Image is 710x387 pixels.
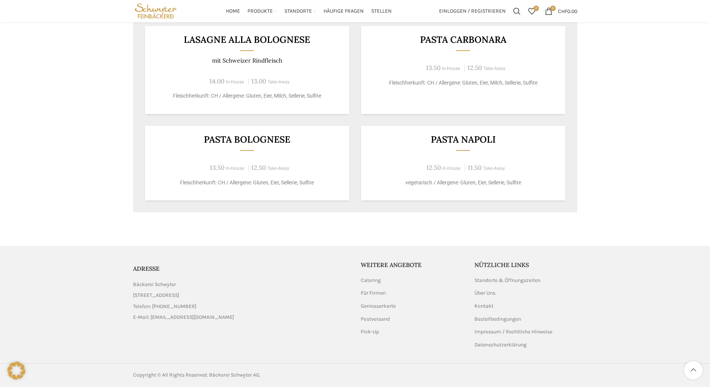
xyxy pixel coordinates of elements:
a: Stellen [371,4,392,19]
p: Fleischherkunft: CH / Allergene: Gluten, Eier, Milch, Sellerie, Sulfite [154,92,340,100]
span: CHF [558,8,567,14]
span: 12.50 [426,164,441,172]
div: Main navigation [182,4,435,19]
h3: Pasta Carbonara [370,35,556,44]
a: Produkte [247,4,277,19]
span: 0 [533,6,539,11]
span: 12.50 [251,164,266,172]
h3: Lasagne alla Bolognese [154,35,340,44]
p: Fleischherkunft: CH / Allergene: Gluten, Eier, Sellerie, Sulfite [154,179,340,187]
span: 11.50 [468,164,482,172]
a: Scroll to top button [684,361,703,380]
span: In-House [442,166,461,171]
span: Produkte [247,8,273,15]
a: Pick-Up [361,328,380,336]
h3: Pasta Napoli [370,135,556,144]
h3: Pasta Bolognese [154,135,340,144]
div: Copyright © All Rights Reserved. Bäckerei Schwyter AG. [133,371,351,379]
a: Suchen [509,4,524,19]
a: 0 [524,4,539,19]
span: Take-Away [483,66,505,71]
div: Meine Wunschliste [524,4,539,19]
a: Postversand [361,315,391,323]
a: Home [226,4,240,19]
span: Stellen [371,8,392,15]
p: vegetarisch / Allergene: Gluten, Eier, Sellerie, Sulfite [370,179,556,187]
a: List item link [133,302,350,311]
a: Kontakt [474,302,494,310]
span: Häufige Fragen [324,8,364,15]
a: Standorte & Öffnungszeiten [474,277,541,284]
span: Take-Away [267,166,289,171]
a: Geniesserkarte [361,302,397,310]
span: Take-Away [483,166,505,171]
a: Einloggen / Registrieren [435,4,509,19]
span: Einloggen / Registrieren [439,9,506,14]
h5: Weitere Angebote [361,261,464,269]
span: Take-Away [268,79,290,85]
p: Fleischherkunft: CH / Allergene: Gluten, Eier, Milch, Sellerie, Sulfite [370,79,556,87]
span: In-House [226,79,244,85]
a: Datenschutzerklärung [474,341,527,349]
span: In-House [442,66,460,71]
a: List item link [133,313,350,321]
a: Impressum / Rechtliche Hinweise [474,328,553,336]
span: 13.00 [251,77,266,85]
span: 13.50 [426,64,441,72]
h5: Nützliche Links [474,261,577,269]
span: 14.00 [209,77,224,85]
span: 13.50 [210,164,224,172]
bdi: 0.00 [558,8,577,14]
a: Über Uns [474,289,496,297]
a: Häufige Fragen [324,4,364,19]
a: Standorte [284,4,316,19]
span: 12.50 [467,64,482,72]
a: Für Firmen [361,289,386,297]
p: mit Schweizer Rindfleisch [154,57,340,64]
span: [STREET_ADDRESS] [133,291,179,299]
span: 0 [550,6,556,11]
a: 0 CHF0.00 [541,4,581,19]
span: In-House [226,166,244,171]
a: Catering [361,277,382,284]
a: Site logo [133,7,179,14]
span: Standorte [284,8,312,15]
span: Home [226,8,240,15]
span: ADRESSE [133,265,160,272]
a: Bestellbedingungen [474,315,522,323]
span: Bäckerei Schwyter [133,280,176,289]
